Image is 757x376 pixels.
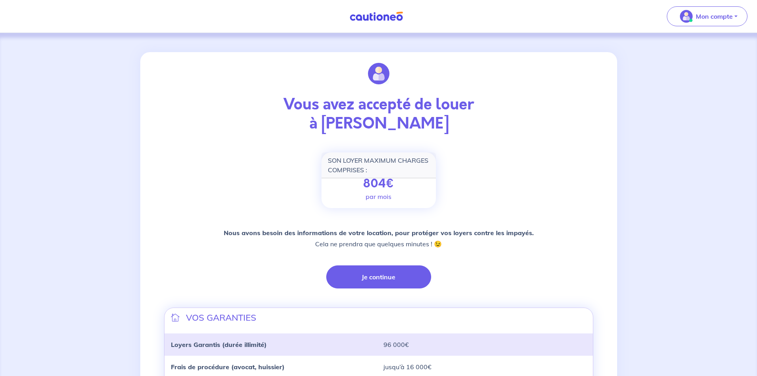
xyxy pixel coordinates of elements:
[186,311,256,324] p: VOS GARANTIES
[368,63,389,84] img: illu_account_valid.svg
[326,265,431,288] button: Je continue
[680,10,693,23] img: illu_account_valid_menu.svg
[347,12,406,21] img: Cautioneo
[164,95,593,133] p: Vous avez accepté de louer à [PERSON_NAME]
[667,6,747,26] button: illu_account_valid_menu.svgMon compte
[224,227,534,249] p: Cela ne prendra que quelques minutes ! 😉
[383,340,587,349] p: 96 000€
[363,177,394,191] p: 804
[321,152,436,178] div: SON LOYER MAXIMUM CHARGES COMPRISES :
[383,362,587,372] p: jusqu’à 16 000€
[696,12,733,21] p: Mon compte
[366,192,391,201] p: par mois
[224,229,534,237] strong: Nous avons besoin des informations de votre location, pour protéger vos loyers contre les impayés.
[171,363,285,371] strong: Frais de procédure (avocat, huissier)
[171,341,267,349] strong: Loyers Garantis (durée illimité)
[386,175,394,192] span: €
